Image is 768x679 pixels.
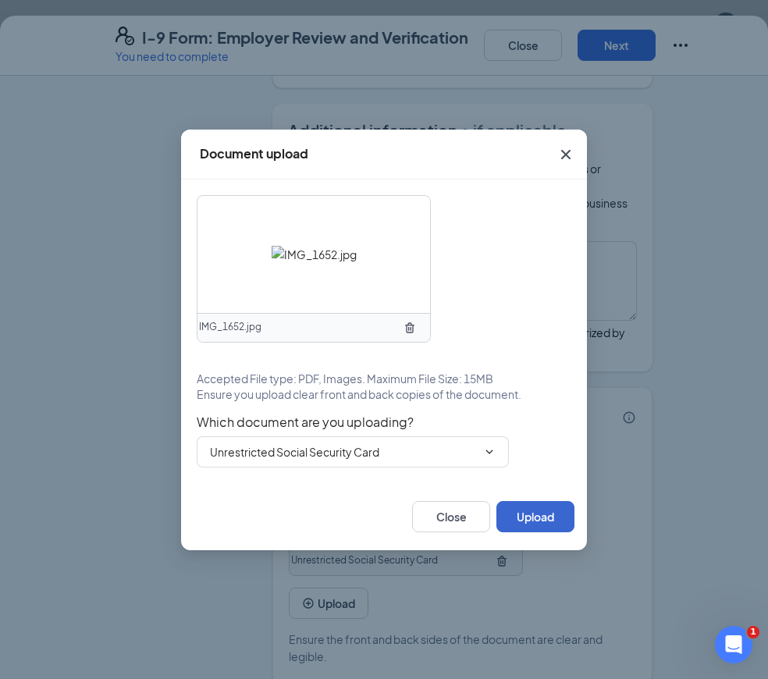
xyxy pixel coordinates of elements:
svg: TrashOutline [404,322,416,334]
input: Select document type [210,443,477,460]
button: TrashOutline [397,315,422,340]
div: Document upload [200,145,308,162]
span: Accepted File type: PDF, Images. Maximum File Size: 15MB [197,371,493,386]
svg: Cross [556,145,575,164]
iframe: Intercom live chat [715,626,752,663]
span: IMG_1652.jpg [199,320,261,335]
img: IMG_1652.jpg [272,246,357,263]
span: Which document are you uploading? [197,414,571,430]
button: Close [412,501,490,532]
button: Upload [496,501,574,532]
svg: ChevronDown [483,446,496,458]
button: Close [545,130,587,180]
span: Ensure you upload clear front and back copies of the document. [197,386,521,402]
span: 1 [747,626,759,638]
